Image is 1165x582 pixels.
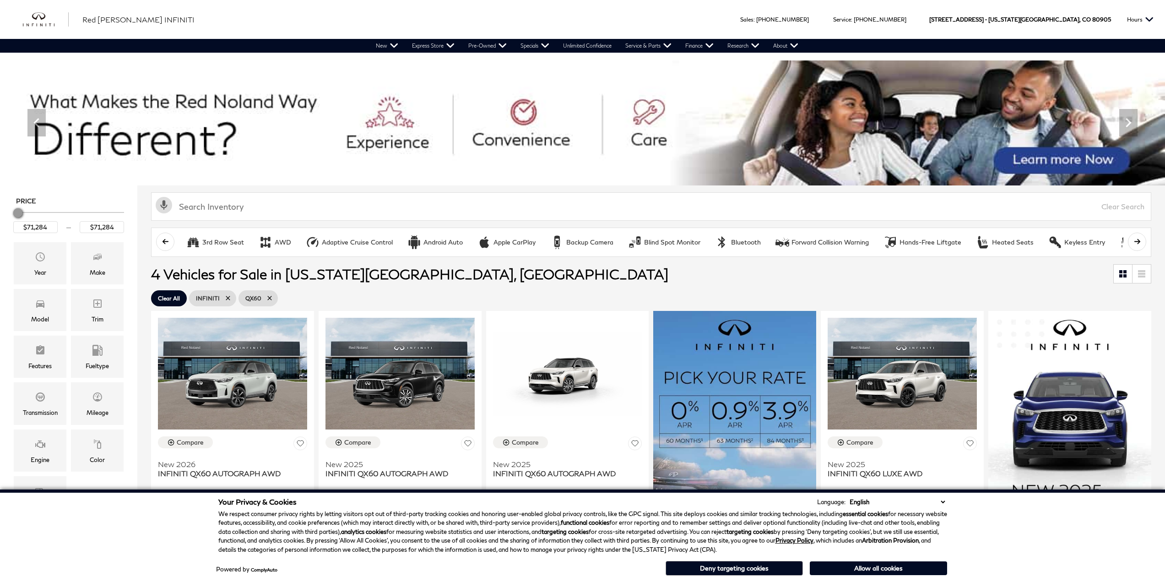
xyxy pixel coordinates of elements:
[585,169,594,178] span: Go to slide 5
[710,233,766,252] button: BluetoothBluetooth
[545,233,618,252] button: Backup CameraBackup Camera
[35,389,46,408] span: Transmission
[92,343,103,361] span: Fueltype
[628,436,642,453] button: Save Vehicle
[28,361,52,371] div: Features
[13,208,22,218] div: Maximum Price
[90,455,105,465] div: Color
[407,235,421,249] div: Android Auto
[556,39,618,53] a: Unlimited Confidence
[71,382,124,424] div: MileageMileage
[71,242,124,284] div: MakeMake
[92,389,103,408] span: Mileage
[218,510,947,555] p: We respect consumer privacy rights by letting visitors opt out of third-party tracking cookies an...
[851,16,852,23] span: :
[533,169,542,178] span: Go to slide 1
[843,510,888,517] strong: essential cookies
[293,436,307,453] button: Save Vehicle
[721,39,766,53] a: Research
[325,436,380,448] button: Compare Vehicle
[493,469,635,478] span: INFINITI QX60 AUTOGRAPH AWD
[740,16,753,23] span: Sales
[158,436,213,448] button: Compare Vehicle
[461,39,514,53] a: Pre-Owned
[151,266,668,282] span: 4 Vehicles for Sale in [US_STATE][GEOGRAPHIC_DATA], [GEOGRAPHIC_DATA]
[90,267,105,277] div: Make
[369,39,805,53] nav: Main Navigation
[472,233,541,252] button: Apple CarPlayApple CarPlay
[828,469,970,478] span: INFINITI QX60 LUXE AWD
[369,39,405,53] a: New
[71,289,124,331] div: TrimTrim
[846,438,873,446] div: Compare
[405,39,461,53] a: Express Store
[35,296,46,314] span: Model
[770,233,874,252] button: Forward Collision WarningForward Collision Warning
[775,537,813,544] a: Privacy Policy
[542,528,589,535] strong: targeting cookies
[16,197,121,205] h5: Price
[766,39,805,53] a: About
[775,235,789,249] div: Forward Collision Warning
[566,238,613,246] div: Backup Camera
[883,235,897,249] div: Hands-Free Liftgate
[71,336,124,378] div: FueltypeFueltype
[878,233,966,252] button: Hands-Free LiftgateHands-Free Liftgate
[196,293,220,304] span: INFINITI
[623,169,632,178] span: Go to slide 8
[1043,233,1110,252] button: Keyless EntryKeyless Entry
[325,460,468,469] span: New 2025
[14,430,66,472] div: EngineEngine
[561,519,609,526] strong: functional cookies
[275,238,291,246] div: AWD
[992,238,1034,246] div: Heated Seats
[158,460,300,469] span: New 2026
[31,455,49,465] div: Engine
[929,16,1111,23] a: [STREET_ADDRESS] • [US_STATE][GEOGRAPHIC_DATA], CO 80905
[181,233,249,252] button: 3rd Row Seat3rd Row Seat
[618,39,678,53] a: Service & Parts
[158,489,307,497] div: Pricing Details - INFINITI QX60 AUTOGRAPH AWD
[550,235,564,249] div: Backup Camera
[14,476,66,518] div: BodystyleBodystyle
[514,39,556,53] a: Specials
[14,336,66,378] div: FeaturesFeatures
[493,460,635,469] span: New 2025
[854,16,906,23] a: [PHONE_NUMBER]
[13,221,58,233] input: Minimum
[325,469,468,478] span: INFINITI QX60 AUTOGRAPH AWD
[322,238,393,246] div: Adaptive Cruise Control
[325,489,475,497] div: Pricing Details - INFINITI QX60 AUTOGRAPH AWD
[493,436,548,448] button: Compare Vehicle
[976,235,990,249] div: Heated Seats
[202,238,244,246] div: 3rd Row Seat
[828,318,977,430] img: 2025 INFINITI QX60 LUXE AWD
[259,235,272,249] div: AWD
[623,233,705,252] button: Blind Spot MonitorBlind Spot Monitor
[13,205,124,233] div: Price
[14,382,66,424] div: TransmissionTransmission
[177,438,204,446] div: Compare
[151,192,1151,221] input: Search Inventory
[597,169,607,178] span: Go to slide 6
[559,169,568,178] span: Go to slide 3
[35,483,46,501] span: Bodystyle
[899,238,961,246] div: Hands-Free Liftgate
[82,14,195,25] a: Red [PERSON_NAME] INFINITI
[512,438,539,446] div: Compare
[828,489,977,497] div: Pricing Details - INFINITI QX60 LUXE AWD
[92,249,103,267] span: Make
[847,497,947,506] select: Language Select
[23,12,69,27] img: INFINITI
[810,561,947,575] button: Allow all cookies
[218,497,297,506] span: Your Privacy & Cookies
[971,233,1039,252] button: Heated SeatsHeated Seats
[756,16,809,23] a: [PHONE_NUMBER]
[493,318,642,430] img: 2025 INFINITI QX60 AUTOGRAPH AWD
[71,430,124,472] div: ColorColor
[23,408,58,418] div: Transmission
[35,249,46,267] span: Year
[572,169,581,178] span: Go to slide 4
[833,16,851,23] span: Service
[493,238,536,246] div: Apple CarPlay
